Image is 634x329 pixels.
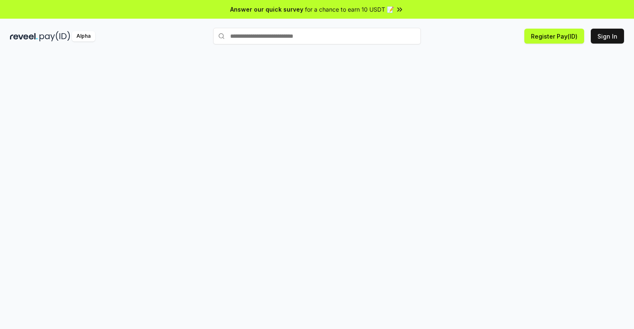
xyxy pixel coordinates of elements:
[591,29,624,44] button: Sign In
[524,29,584,44] button: Register Pay(ID)
[230,5,303,14] span: Answer our quick survey
[305,5,394,14] span: for a chance to earn 10 USDT 📝
[72,31,95,41] div: Alpha
[39,31,70,41] img: pay_id
[10,31,38,41] img: reveel_dark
